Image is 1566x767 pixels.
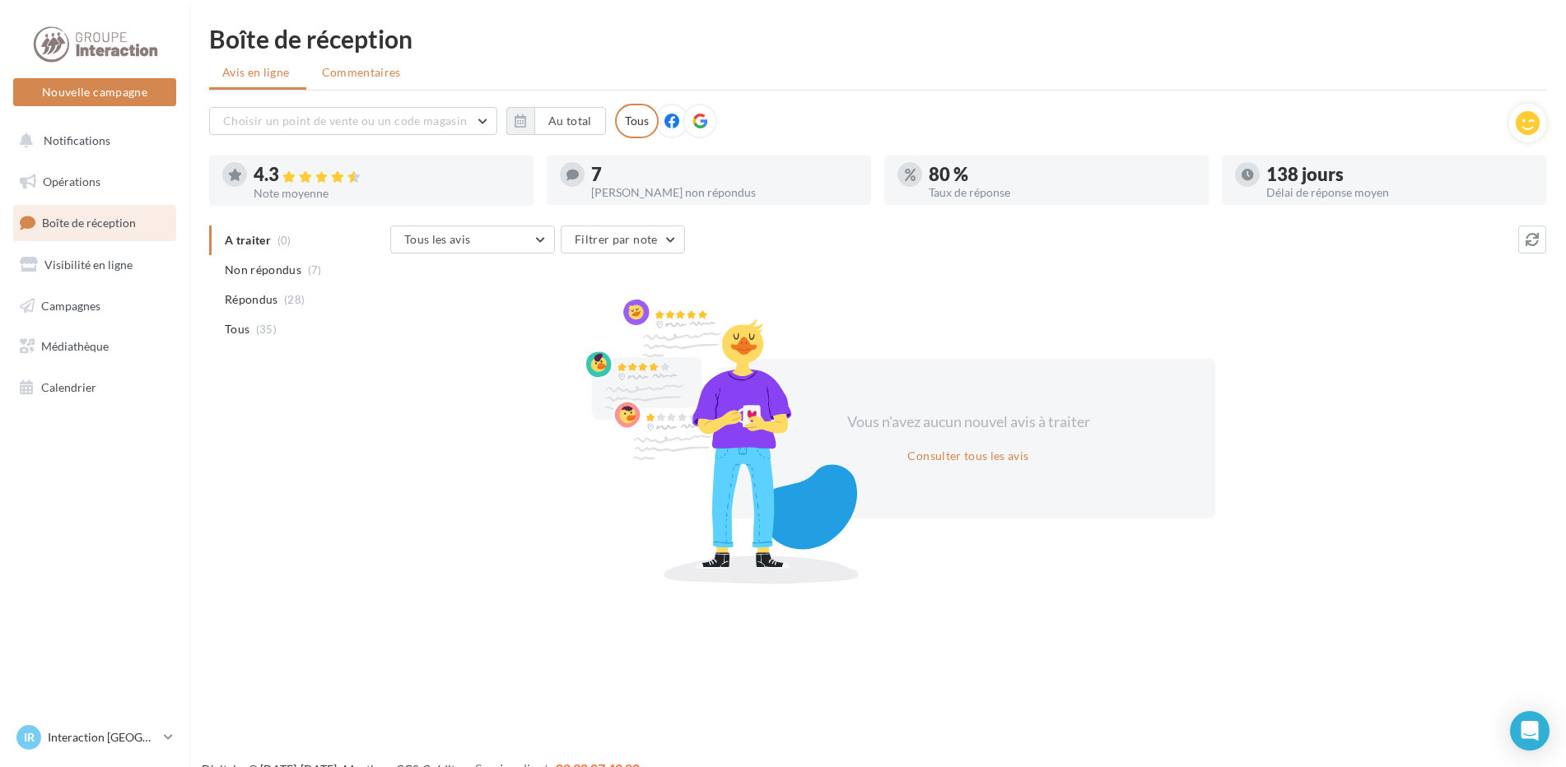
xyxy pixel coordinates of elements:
[209,26,1546,51] div: Boîte de réception
[256,323,277,336] span: (35)
[827,411,1110,433] div: Vous n'avez aucun nouvel avis à traiter
[1510,711,1550,751] div: Open Intercom Messenger
[13,78,176,106] button: Nouvelle campagne
[615,104,659,138] div: Tous
[10,329,179,364] a: Médiathèque
[404,232,471,246] span: Tous les avis
[44,133,110,147] span: Notifications
[10,123,173,158] button: Notifications
[223,114,467,128] span: Choisir un point de vente ou un code magasin
[308,263,322,277] span: (7)
[561,225,685,253] button: Filtrer par note
[41,339,109,353] span: Médiathèque
[10,165,179,199] a: Opérations
[44,258,133,272] span: Visibilité en ligne
[254,188,520,199] div: Note moyenne
[10,370,179,405] a: Calendrier
[901,446,1035,466] button: Consulter tous les avis
[13,722,176,753] a: IR Interaction [GEOGRAPHIC_DATA]
[929,165,1195,184] div: 80 %
[1266,165,1533,184] div: 138 jours
[225,262,301,278] span: Non répondus
[322,64,401,81] span: Commentaires
[534,107,606,135] button: Au total
[24,729,35,746] span: IR
[390,225,555,253] button: Tous les avis
[225,291,278,308] span: Répondus
[209,107,497,135] button: Choisir un point de vente ou un code magasin
[284,293,305,306] span: (28)
[10,289,179,323] a: Campagnes
[41,380,96,394] span: Calendrier
[10,248,179,282] a: Visibilité en ligne
[42,216,136,230] span: Boîte de réception
[225,321,249,337] span: Tous
[1266,187,1533,198] div: Délai de réponse moyen
[506,107,606,135] button: Au total
[10,205,179,240] a: Boîte de réception
[254,165,520,184] div: 4.3
[43,174,100,188] span: Opérations
[48,729,157,746] p: Interaction [GEOGRAPHIC_DATA]
[591,165,858,184] div: 7
[591,187,858,198] div: [PERSON_NAME] non répondus
[41,298,100,312] span: Campagnes
[929,187,1195,198] div: Taux de réponse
